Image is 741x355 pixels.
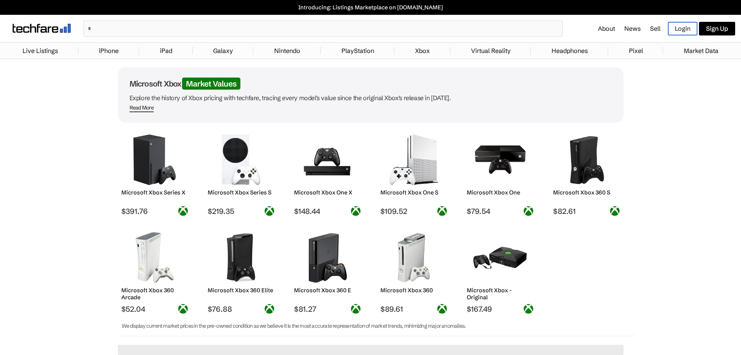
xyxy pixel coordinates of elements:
[377,131,451,216] a: Microsoft Xbox One S Microsoft Xbox One S $109.52 xbox-logo
[270,43,304,58] a: Nintendo
[291,228,364,314] a: Microsoft Xbox 360 E Microsoft Xbox 360 E $81.27 xbox-logo
[204,131,278,216] a: Microsoft Xbox Series S Microsoft Xbox Series S $219.35 xbox-logo
[121,287,188,301] h2: Microsoft Xbox 360 Arcade
[214,134,268,185] img: Microsoft Xbox Series S
[130,104,154,112] span: Read More
[204,228,278,314] a: Microsoft Xbox 360 Elite Microsoft Xbox 360 Elite $76.88 xbox-logo
[559,134,614,185] img: Microsoft Xbox 360 S
[351,304,361,314] img: xbox-logo
[208,189,274,196] h2: Microsoft Xbox Series S
[380,207,447,216] span: $109.52
[118,131,192,216] a: Microsoft Xbox Series X Microsoft Xbox Series X $391.76 xbox-logo
[699,22,735,35] a: Sign Up
[467,189,533,196] h2: Microsoft Xbox One
[121,207,188,216] span: $391.76
[208,304,274,314] span: $76.88
[463,131,537,216] a: Microsoft Xbox One Microsoft Xbox One $79.54 xbox-logo
[351,206,361,216] img: xbox-logo
[411,43,434,58] a: Xbox
[467,304,533,314] span: $167.49
[178,206,188,216] img: xbox-logo
[121,189,188,196] h2: Microsoft Xbox Series X
[265,304,274,314] img: xbox-logo
[300,232,355,283] img: Microsoft Xbox 360 E
[550,131,624,216] a: Microsoft Xbox 360 S Microsoft Xbox 360 S $82.61 xbox-logo
[380,287,447,294] h2: Microsoft Xbox 360
[380,304,447,314] span: $89.61
[291,131,364,216] a: Microsoft Xbox One X Microsoft Xbox One X $148.44 xbox-logo
[95,43,123,58] a: iPhone
[377,228,451,314] a: Microsoft Xbox 360 Microsoft Xbox 360 $89.61 xbox-logo
[624,25,641,32] a: News
[625,43,647,58] a: Pixel
[610,206,620,216] img: xbox-logo
[294,207,361,216] span: $148.44
[338,43,378,58] a: PlayStation
[182,78,240,90] span: Market Values
[214,232,268,283] img: Microsoft Xbox 360 Elite
[380,189,447,196] h2: Microsoft Xbox One S
[548,43,592,58] a: Headphones
[553,207,620,216] span: $82.61
[386,134,441,185] img: Microsoft Xbox One S
[130,104,154,111] div: Read More
[668,22,697,35] a: Login
[121,304,188,314] span: $52.04
[130,92,612,103] p: Explore the history of Xbox pricing with techfare, tracing every model's value since the original...
[467,43,515,58] a: Virtual Reality
[156,43,176,58] a: iPad
[127,232,182,283] img: Microsoft Xbox 360 Arcade
[265,206,274,216] img: xbox-logo
[127,134,182,185] img: Microsoft Xbox Series X
[300,134,355,185] img: Microsoft Xbox One X
[598,25,615,32] a: About
[524,206,533,216] img: xbox-logo
[467,287,533,301] h2: Microsoft Xbox - Original
[178,304,188,314] img: xbox-logo
[473,232,527,283] img: Microsoft Xbox
[130,79,612,88] h1: Microsoft Xbox
[208,287,274,294] h2: Microsoft Xbox 360 Elite
[208,207,274,216] span: $219.35
[467,207,533,216] span: $79.54
[437,206,447,216] img: xbox-logo
[553,189,620,196] h2: Microsoft Xbox 360 S
[386,232,441,283] img: Microsoft Xbox 360
[680,43,722,58] a: Market Data
[4,4,737,11] a: Introducing: Listings Marketplace on [DOMAIN_NAME]
[463,228,537,314] a: Microsoft Xbox Microsoft Xbox - Original $167.49 xbox-logo
[294,287,361,294] h2: Microsoft Xbox 360 E
[437,304,447,314] img: xbox-logo
[122,321,607,331] p: We display current market prices in the pre-owned condition as we believe it is the most accurate...
[294,189,361,196] h2: Microsoft Xbox One X
[294,304,361,314] span: $81.27
[118,228,192,314] a: Microsoft Xbox 360 Arcade Microsoft Xbox 360 Arcade $52.04 xbox-logo
[19,43,62,58] a: Live Listings
[209,43,237,58] a: Galaxy
[12,24,71,33] img: techfare logo
[650,25,660,32] a: Sell
[473,134,527,185] img: Microsoft Xbox One
[524,304,533,314] img: xbox-logo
